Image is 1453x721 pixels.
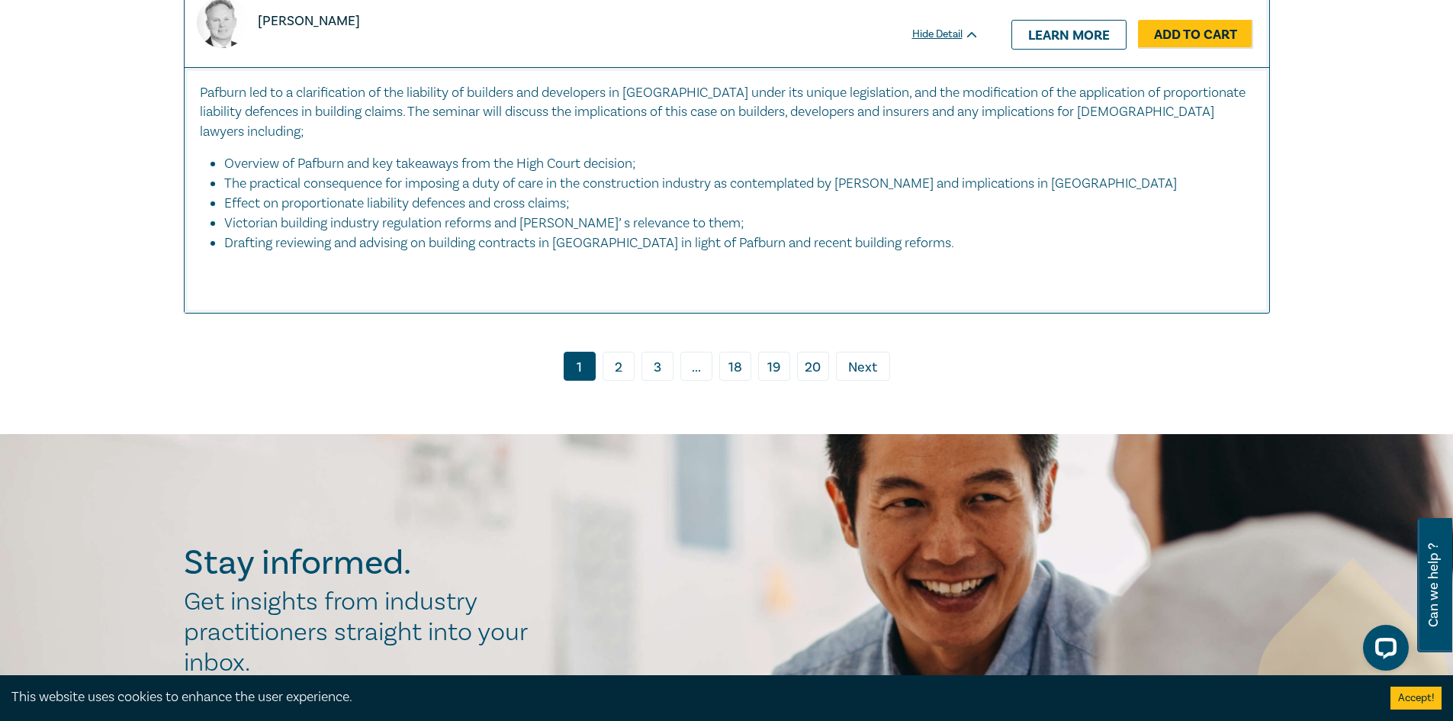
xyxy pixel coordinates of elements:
[224,214,1239,233] li: Victorian building industry regulation reforms and [PERSON_NAME]’ s relevance to them;
[184,543,544,583] h2: Stay informed.
[1426,527,1441,643] span: Can we help ?
[200,83,1254,143] p: Pafburn led to a clarification of the liability of builders and developers in [GEOGRAPHIC_DATA] u...
[1390,687,1442,710] button: Accept cookies
[641,352,673,381] a: 3
[848,358,877,378] span: Next
[1138,20,1253,49] a: Add to Cart
[836,352,890,381] a: Next
[1011,20,1127,49] a: Learn more
[719,352,751,381] a: 18
[224,154,1239,174] li: Overview of Pafburn and key takeaways from the High Court decision;
[912,27,996,42] div: Hide Detail
[797,352,829,381] a: 20
[680,352,712,381] span: ...
[224,233,1254,253] li: Drafting reviewing and advising on building contracts in [GEOGRAPHIC_DATA] in light of Pafburn an...
[224,174,1239,194] li: The practical consequence for imposing a duty of care in the construction industry as contemplate...
[603,352,635,381] a: 2
[11,687,1368,707] div: This website uses cookies to enhance the user experience.
[1351,619,1415,683] iframe: LiveChat chat widget
[758,352,790,381] a: 19
[564,352,596,381] a: 1
[224,194,1239,214] li: Effect on proportionate liability defences and cross claims;
[258,11,360,31] p: [PERSON_NAME]
[184,587,544,678] h2: Get insights from industry practitioners straight into your inbox.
